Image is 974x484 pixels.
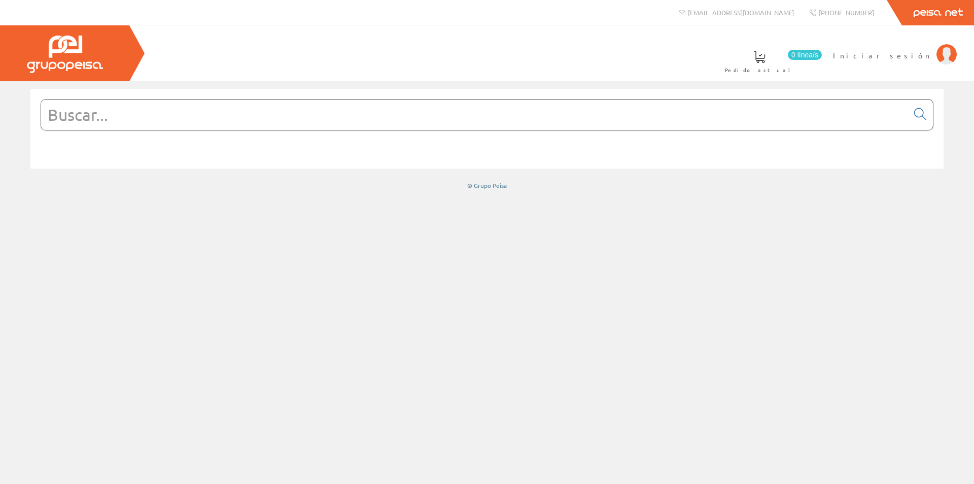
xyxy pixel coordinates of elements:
input: Buscar... [41,100,908,130]
span: [EMAIL_ADDRESS][DOMAIN_NAME] [688,8,794,17]
img: Grupo Peisa [27,36,103,73]
span: Iniciar sesión [833,50,931,60]
div: © Grupo Peisa [30,181,944,190]
span: [PHONE_NUMBER] [819,8,874,17]
a: Iniciar sesión [833,42,957,52]
span: 0 línea/s [788,50,822,60]
span: Pedido actual [725,65,794,75]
